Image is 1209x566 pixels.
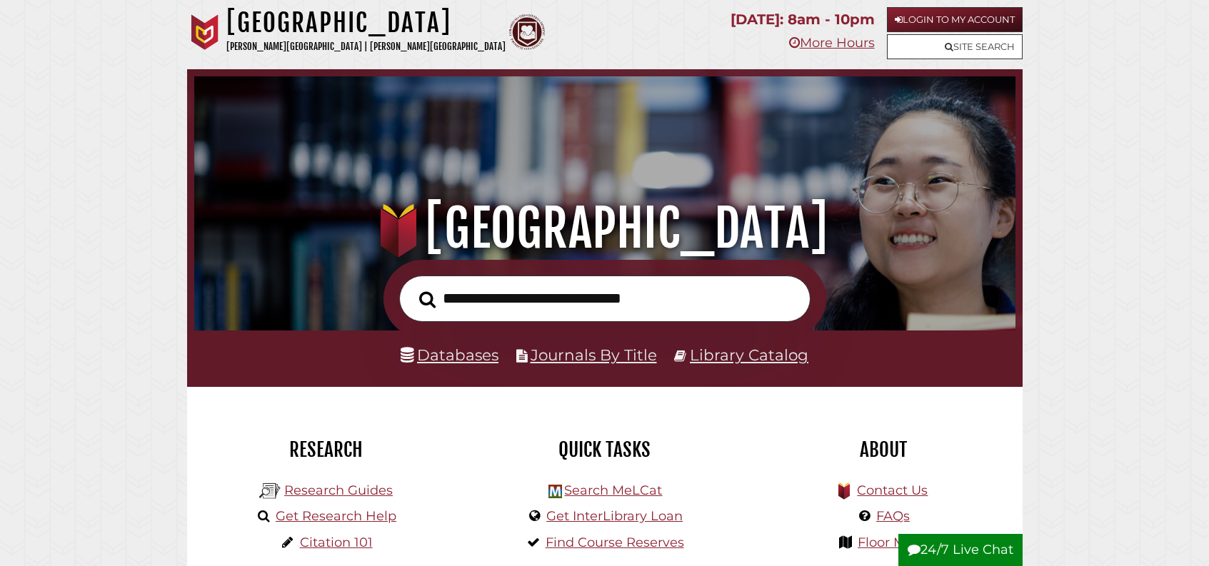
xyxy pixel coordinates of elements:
i: Search [419,290,436,308]
img: Calvin Theological Seminary [509,14,545,50]
button: Search [412,287,443,313]
a: Login to My Account [887,7,1023,32]
img: Hekman Library Logo [548,485,562,498]
a: More Hours [789,35,875,51]
a: Get InterLibrary Loan [546,508,683,524]
a: Find Course Reserves [546,535,684,550]
a: Floor Maps [858,535,928,550]
h2: Quick Tasks [476,438,733,462]
a: Contact Us [857,482,928,498]
a: Search MeLCat [564,482,662,498]
h2: Research [198,438,455,462]
p: [DATE]: 8am - 10pm [731,7,875,32]
a: Research Guides [284,482,393,498]
a: Journals By Title [531,345,657,364]
img: Hekman Library Logo [259,480,281,502]
img: Calvin University [187,14,223,50]
h1: [GEOGRAPHIC_DATA] [212,197,997,260]
a: Library Catalog [690,345,808,364]
h1: [GEOGRAPHIC_DATA] [226,7,506,39]
a: Get Research Help [276,508,396,524]
a: Databases [401,345,498,364]
a: Site Search [887,34,1023,59]
h2: About [755,438,1012,462]
a: Citation 101 [300,535,373,550]
p: [PERSON_NAME][GEOGRAPHIC_DATA] | [PERSON_NAME][GEOGRAPHIC_DATA] [226,39,506,55]
a: FAQs [876,508,910,524]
